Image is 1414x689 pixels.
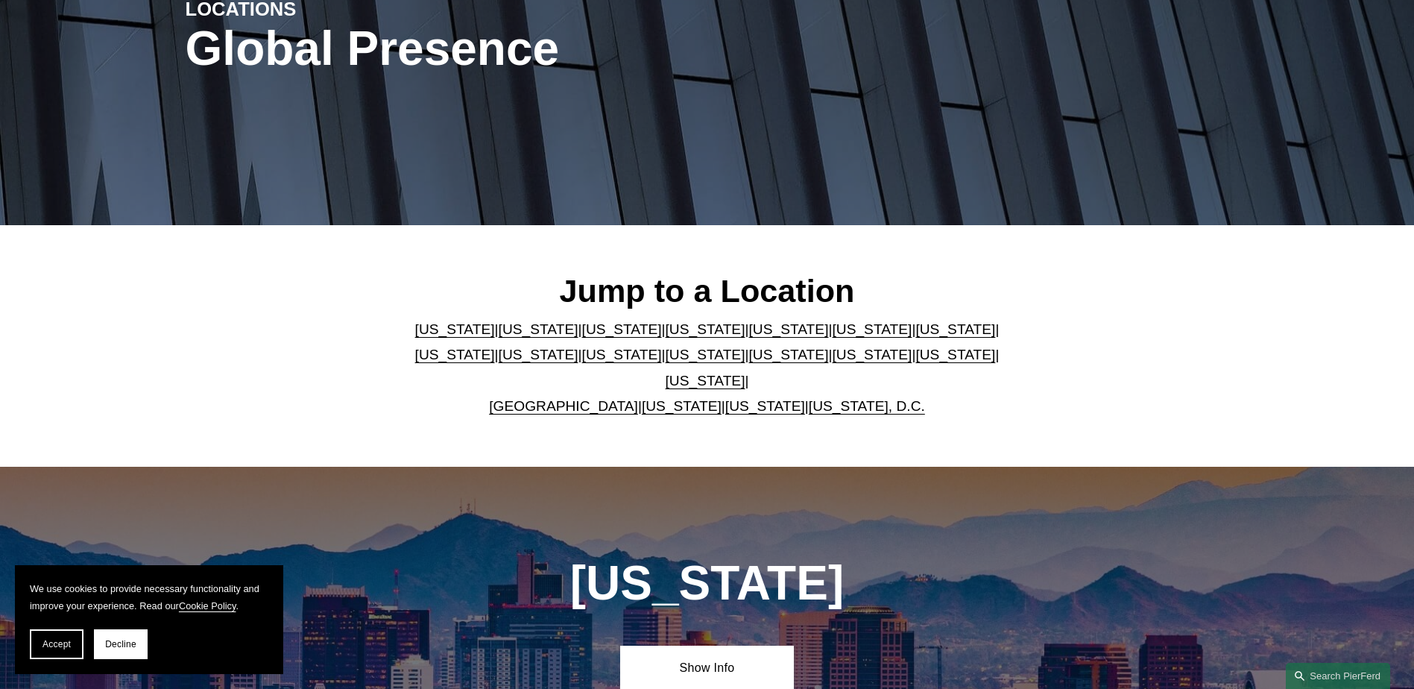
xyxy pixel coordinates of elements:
[915,321,995,337] a: [US_STATE]
[832,347,912,362] a: [US_STATE]
[179,600,236,611] a: Cookie Policy
[666,347,745,362] a: [US_STATE]
[15,565,283,674] section: Cookie banner
[1286,663,1390,689] a: Search this site
[725,398,805,414] a: [US_STATE]
[809,398,925,414] a: [US_STATE], D.C.
[403,317,1011,420] p: | | | | | | | | | | | | | | | | | |
[666,373,745,388] a: [US_STATE]
[30,629,83,659] button: Accept
[915,347,995,362] a: [US_STATE]
[748,321,828,337] a: [US_STATE]
[582,347,662,362] a: [US_STATE]
[415,347,495,362] a: [US_STATE]
[490,556,924,611] h1: [US_STATE]
[666,321,745,337] a: [US_STATE]
[499,321,578,337] a: [US_STATE]
[748,347,828,362] a: [US_STATE]
[105,639,136,649] span: Decline
[832,321,912,337] a: [US_STATE]
[42,639,71,649] span: Accept
[642,398,722,414] a: [US_STATE]
[582,321,662,337] a: [US_STATE]
[403,271,1011,310] h2: Jump to a Location
[94,629,148,659] button: Decline
[415,321,495,337] a: [US_STATE]
[186,22,881,76] h1: Global Presence
[499,347,578,362] a: [US_STATE]
[489,398,638,414] a: [GEOGRAPHIC_DATA]
[30,580,268,614] p: We use cookies to provide necessary functionality and improve your experience. Read our .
